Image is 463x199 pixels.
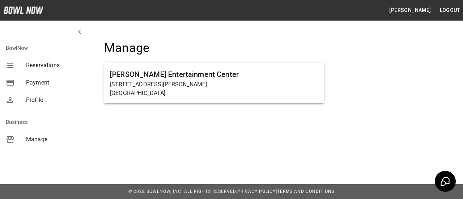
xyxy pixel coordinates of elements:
[437,4,463,17] button: Logout
[386,4,434,17] button: [PERSON_NAME]
[110,80,318,89] p: [STREET_ADDRESS][PERSON_NAME]
[128,189,237,194] span: © 2022 BowlNow, Inc. All Rights Reserved.
[26,61,81,70] span: Reservations
[26,135,81,144] span: Manage
[26,96,81,104] span: Profile
[110,89,318,98] p: [GEOGRAPHIC_DATA]
[104,40,324,56] h4: Manage
[237,189,276,194] a: Privacy Policy
[4,7,43,14] img: logo
[26,78,81,87] span: Payment
[277,189,335,194] a: Terms and Conditions
[110,69,318,80] h6: [PERSON_NAME] Entertainment Center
